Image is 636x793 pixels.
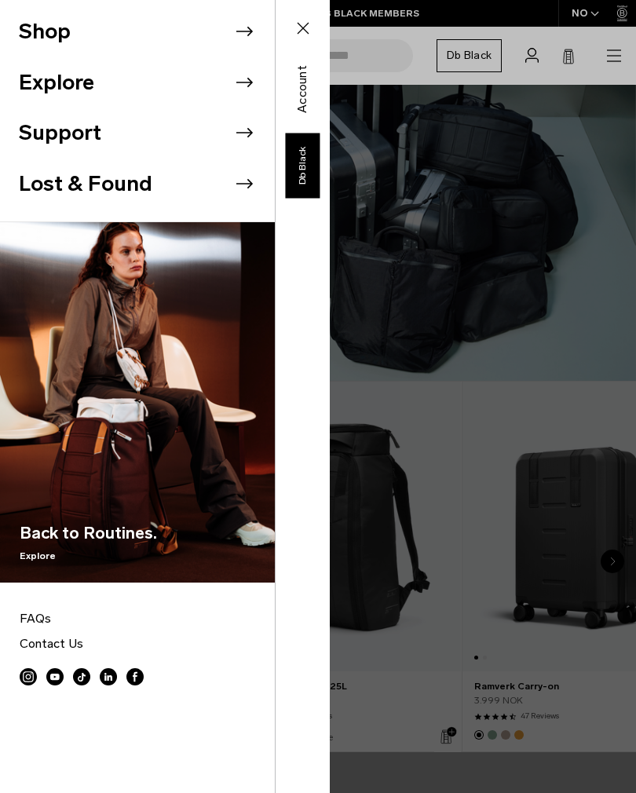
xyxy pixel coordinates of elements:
[20,549,157,563] span: Explore
[287,79,320,98] a: Account
[285,133,320,198] a: Db Black
[20,631,255,656] a: Contact Us
[294,65,313,113] span: Account
[20,521,157,546] span: Back to Routines.
[20,606,255,631] a: FAQs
